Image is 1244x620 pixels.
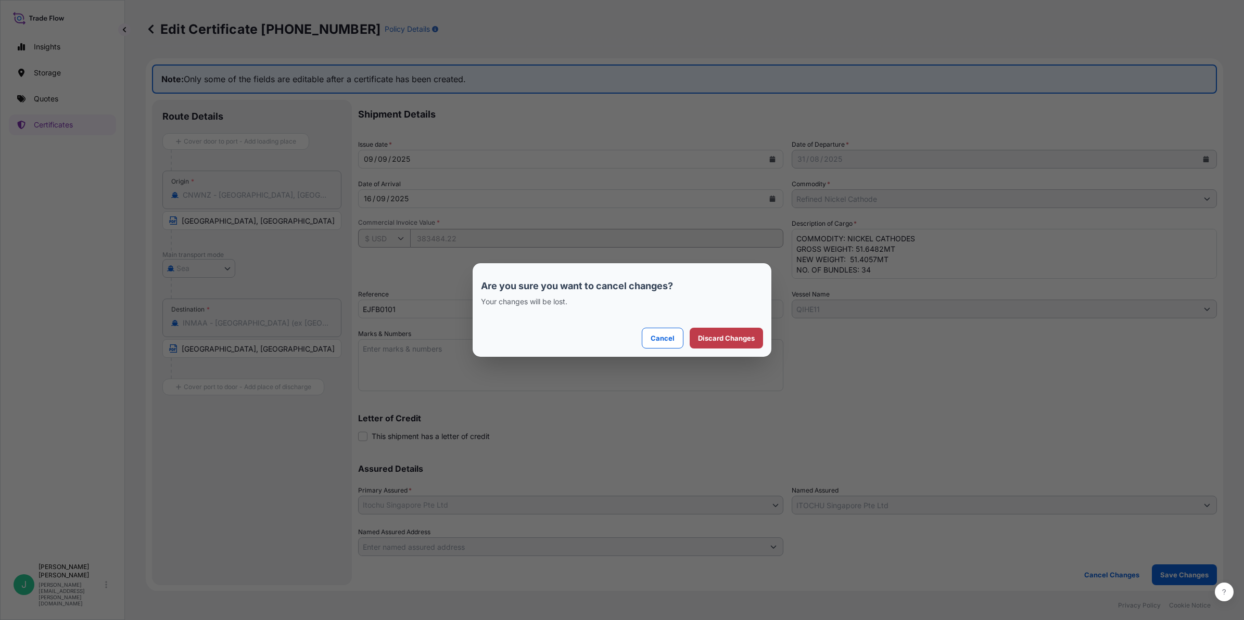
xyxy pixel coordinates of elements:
[690,328,763,348] button: Discard Changes
[642,328,683,348] button: Cancel
[481,296,763,307] p: Your changes will be lost.
[698,333,755,343] p: Discard Changes
[651,333,675,343] p: Cancel
[481,280,763,292] p: Are you sure you want to cancel changes?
